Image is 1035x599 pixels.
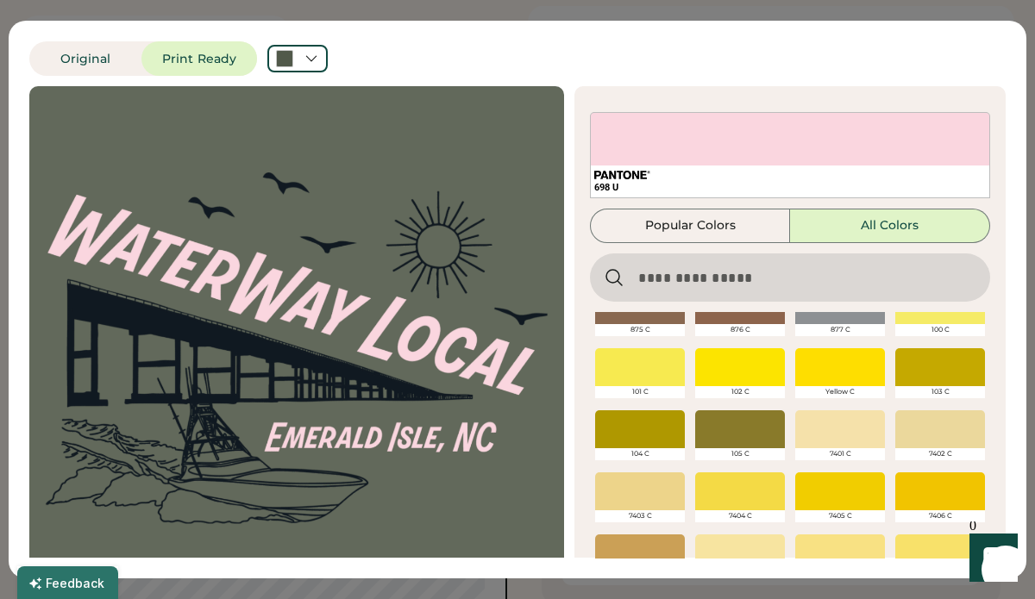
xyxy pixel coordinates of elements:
[795,510,885,522] div: 7405 C
[795,448,885,460] div: 7401 C
[895,386,985,398] div: 103 C
[895,324,985,336] div: 100 C
[695,510,785,522] div: 7404 C
[795,386,885,398] div: Yellow C
[141,41,257,76] button: Print Ready
[895,448,985,460] div: 7402 C
[594,181,986,194] div: 698 U
[595,448,685,460] div: 104 C
[895,510,985,522] div: 7406 C
[695,324,785,336] div: 876 C
[953,521,1027,596] iframe: Front Chat
[695,448,785,460] div: 105 C
[790,209,990,243] button: All Colors
[695,386,785,398] div: 102 C
[594,171,650,179] img: 1024px-Pantone_logo.svg.png
[590,209,790,243] button: Popular Colors
[795,324,885,336] div: 877 C
[595,510,685,522] div: 7403 C
[29,41,141,76] button: Original
[595,324,685,336] div: 875 C
[595,386,685,398] div: 101 C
